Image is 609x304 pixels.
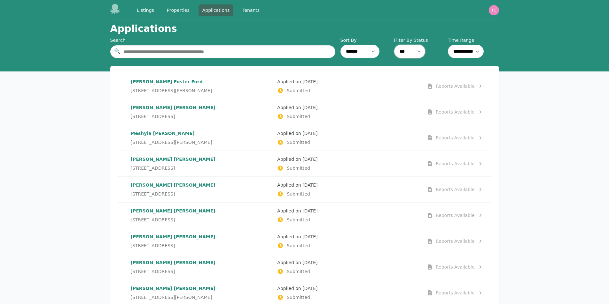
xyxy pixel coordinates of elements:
[302,286,317,291] time: [DATE]
[302,105,317,110] time: [DATE]
[448,37,499,43] label: Time Range
[302,234,317,239] time: [DATE]
[131,130,272,137] p: Meshyia [PERSON_NAME]
[131,234,272,240] p: [PERSON_NAME] [PERSON_NAME]
[277,165,419,171] p: Submitted
[436,186,475,193] div: Reports Available
[302,157,317,162] time: [DATE]
[110,37,335,43] div: Search
[277,217,419,223] p: Submitted
[118,228,491,254] a: [PERSON_NAME] [PERSON_NAME][STREET_ADDRESS]Applied on [DATE]SubmittedReports Available
[436,264,475,270] div: Reports Available
[436,109,475,115] div: Reports Available
[436,135,475,141] div: Reports Available
[277,285,419,292] p: Applied on
[131,156,272,162] p: [PERSON_NAME] [PERSON_NAME]
[277,268,419,275] p: Submitted
[131,208,272,214] p: [PERSON_NAME] [PERSON_NAME]
[302,260,317,265] time: [DATE]
[277,242,419,249] p: Submitted
[436,290,475,296] div: Reports Available
[277,191,419,197] p: Submitted
[131,113,175,120] span: [STREET_ADDRESS]
[131,259,272,266] p: [PERSON_NAME] [PERSON_NAME]
[302,182,317,188] time: [DATE]
[277,156,419,162] p: Applied on
[277,208,419,214] p: Applied on
[277,234,419,240] p: Applied on
[131,139,212,145] span: [STREET_ADDRESS][PERSON_NAME]
[133,4,158,16] a: Listings
[131,294,212,300] span: [STREET_ADDRESS][PERSON_NAME]
[131,285,272,292] p: [PERSON_NAME] [PERSON_NAME]
[118,203,491,228] a: [PERSON_NAME] [PERSON_NAME][STREET_ADDRESS]Applied on [DATE]SubmittedReports Available
[118,125,491,151] a: Meshyia [PERSON_NAME][STREET_ADDRESS][PERSON_NAME]Applied on [DATE]SubmittedReports Available
[302,131,317,136] time: [DATE]
[436,83,475,89] div: Reports Available
[436,160,475,167] div: Reports Available
[277,139,419,145] p: Submitted
[277,182,419,188] p: Applied on
[436,212,475,219] div: Reports Available
[238,4,263,16] a: Tenants
[110,23,177,34] h1: Applications
[118,151,491,176] a: [PERSON_NAME] [PERSON_NAME][STREET_ADDRESS]Applied on [DATE]SubmittedReports Available
[131,191,175,197] span: [STREET_ADDRESS]
[131,104,272,111] p: [PERSON_NAME] [PERSON_NAME]
[277,87,419,94] p: Submitted
[277,259,419,266] p: Applied on
[394,37,445,43] label: Filter By Status
[118,177,491,202] a: [PERSON_NAME] [PERSON_NAME][STREET_ADDRESS]Applied on [DATE]SubmittedReports Available
[131,217,175,223] span: [STREET_ADDRESS]
[131,78,272,85] p: [PERSON_NAME] Foster Ford
[340,37,392,43] label: Sort By
[131,268,175,275] span: [STREET_ADDRESS]
[302,79,317,84] time: [DATE]
[277,113,419,120] p: Submitted
[277,104,419,111] p: Applied on
[436,238,475,244] div: Reports Available
[277,78,419,85] p: Applied on
[131,182,272,188] p: [PERSON_NAME] [PERSON_NAME]
[199,4,234,16] a: Applications
[118,73,491,99] a: [PERSON_NAME] Foster Ford[STREET_ADDRESS][PERSON_NAME]Applied on [DATE]SubmittedReports Available
[118,99,491,125] a: [PERSON_NAME] [PERSON_NAME][STREET_ADDRESS]Applied on [DATE]SubmittedReports Available
[118,254,491,280] a: [PERSON_NAME] [PERSON_NAME][STREET_ADDRESS]Applied on [DATE]SubmittedReports Available
[277,130,419,137] p: Applied on
[131,87,212,94] span: [STREET_ADDRESS][PERSON_NAME]
[163,4,193,16] a: Properties
[131,242,175,249] span: [STREET_ADDRESS]
[277,294,419,300] p: Submitted
[131,165,175,171] span: [STREET_ADDRESS]
[302,208,317,213] time: [DATE]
